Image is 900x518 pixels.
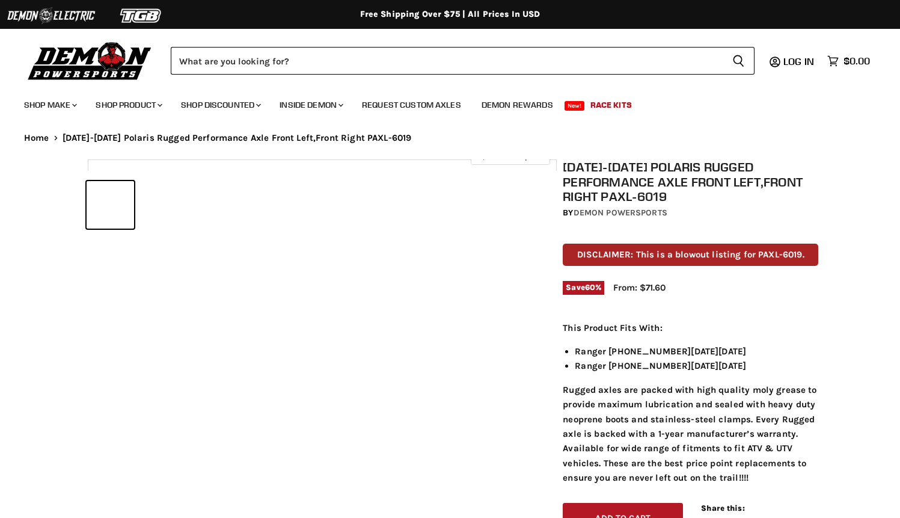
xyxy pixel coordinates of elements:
a: $0.00 [821,52,876,70]
a: Shop Discounted [172,93,268,117]
p: This Product Fits With: [563,321,818,335]
a: Home [24,133,49,143]
span: From: $71.60 [613,282,666,293]
button: 2008-2009 Polaris Rugged Performance Axle Front Left,Front Right PAXL-6019 thumbnail [87,181,134,229]
form: Product [171,47,755,75]
img: TGB Logo 2 [96,4,186,27]
ul: Main menu [15,88,867,117]
span: Share this: [701,504,744,513]
img: Demon Electric Logo 2 [6,4,96,27]
button: Search [723,47,755,75]
li: Ranger [PHONE_NUMBER][DATE][DATE] [575,359,818,373]
a: Inside Demon [271,93,351,117]
span: $0.00 [843,55,870,67]
span: 60 [585,283,595,292]
span: Log in [783,55,814,67]
span: Save % [563,281,604,294]
span: [DATE]-[DATE] Polaris Rugged Performance Axle Front Left,Front Right PAXL-6019 [63,133,412,143]
a: Demon Powersports [574,208,667,218]
span: Click to expand [477,152,543,161]
span: New! [565,101,585,111]
a: Request Custom Axles [353,93,470,117]
a: Demon Rewards [473,93,562,117]
li: Ranger [PHONE_NUMBER][DATE][DATE] [575,344,818,359]
a: Shop Product [87,93,170,117]
h1: [DATE]-[DATE] Polaris Rugged Performance Axle Front Left,Front Right PAXL-6019 [563,159,818,204]
input: Search [171,47,723,75]
img: Demon Powersports [24,39,156,82]
a: Shop Make [15,93,84,117]
p: DISCLAIMER: This is a blowout listing for PAXL-6019. [563,244,818,266]
a: Log in [778,56,821,67]
div: Rugged axles are packed with high quality moly grease to provide maximum lubrication and sealed w... [563,321,818,486]
div: by [563,206,818,220]
a: Race Kits [581,93,641,117]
